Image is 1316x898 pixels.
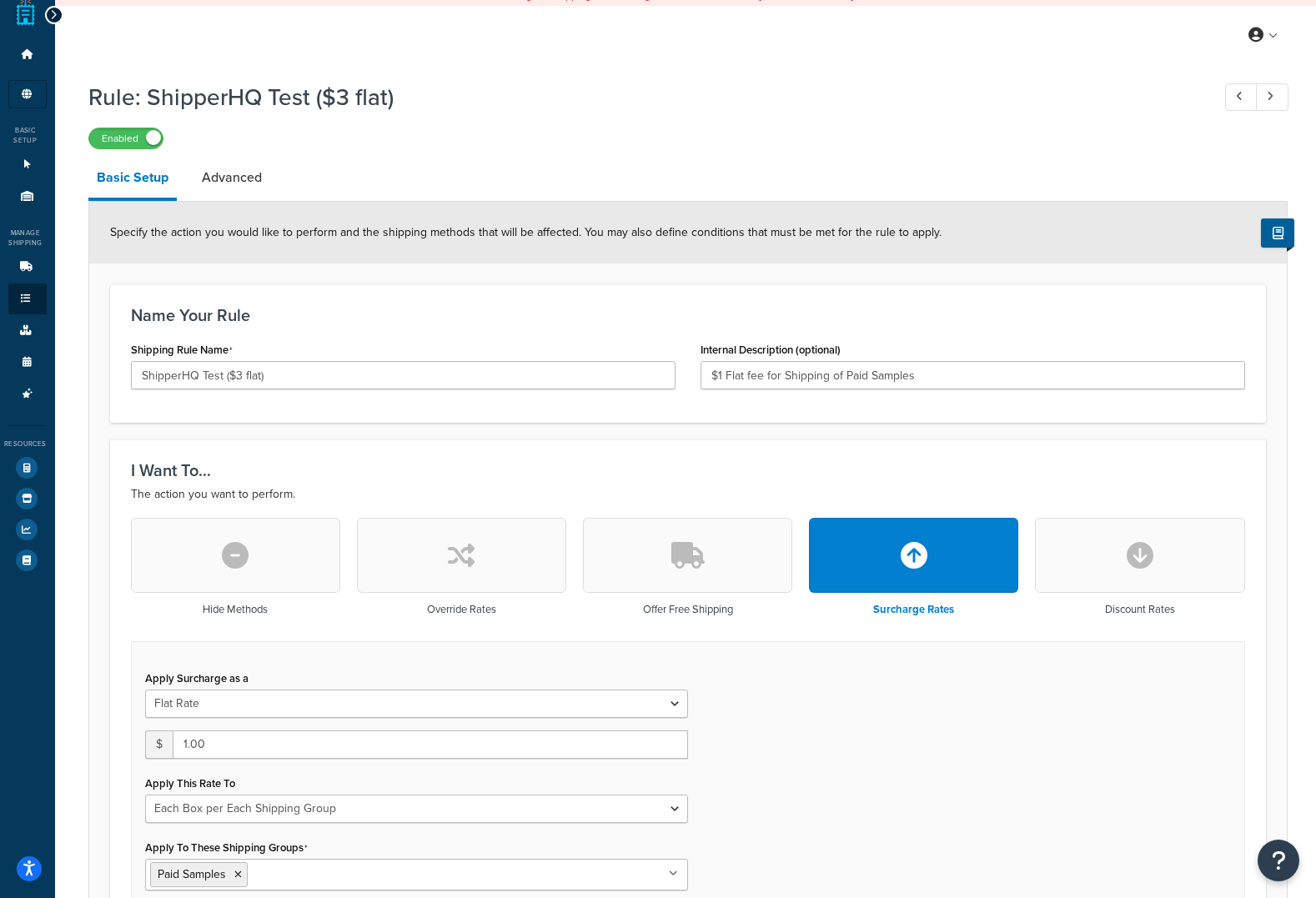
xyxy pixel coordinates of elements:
[1261,218,1294,248] button: Show Help Docs
[131,461,1245,479] h3: I Want To...
[203,604,268,615] h3: Hide Methods
[701,344,841,356] label: Internal Description (optional)
[1105,604,1175,615] h3: Discount Rates
[873,604,954,615] h3: Surcharge Rates
[1256,83,1288,111] a: Next Record
[89,128,163,148] label: Enabled
[131,484,1245,504] p: The action you want to perform.
[88,158,177,201] a: Basic Setup
[8,347,47,378] li: Time Slots
[8,252,47,283] li: Carriers
[427,604,496,615] h3: Override Rates
[643,604,733,615] h3: Offer Free Shipping
[145,777,235,790] label: Apply This Rate To
[8,149,47,180] li: Websites
[8,484,47,514] li: Marketplace
[131,344,233,357] label: Shipping Rule Name
[131,306,1245,324] h3: Name Your Rule
[1258,840,1299,881] button: Open Resource Center
[8,283,47,314] li: Shipping Rules
[88,81,1194,113] h1: Rule: ShipperHQ Test ($3 flat)
[8,453,47,483] li: Test Your Rates
[145,841,308,855] label: Apply To These Shipping Groups
[8,514,47,544] li: Analytics
[8,545,47,575] li: Help Docs
[145,730,173,759] span: $
[193,158,270,198] a: Advanced
[8,315,47,346] li: Boxes
[110,223,942,241] span: Specify the action you would like to perform and the shipping methods that will be affected. You ...
[158,865,226,883] span: Paid Samples
[145,672,249,685] label: Apply Surcharge as a
[8,379,47,409] li: Advanced Features
[1225,83,1258,111] a: Previous Record
[8,39,47,70] li: Dashboard
[8,181,47,212] li: Origins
